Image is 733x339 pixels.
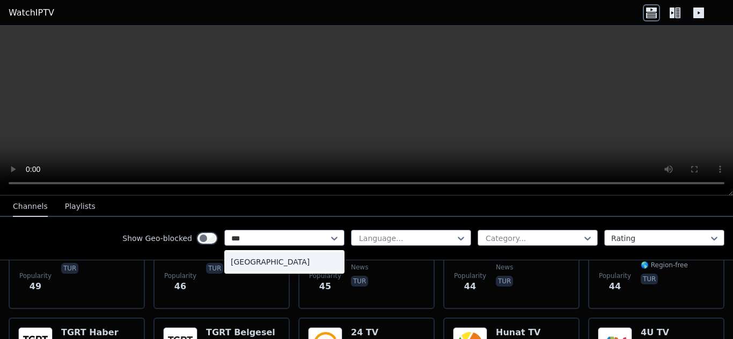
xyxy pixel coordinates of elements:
[13,197,48,217] button: Channels
[464,280,476,293] span: 44
[122,233,192,244] label: Show Geo-blocked
[309,272,341,280] span: Popularity
[61,263,78,274] p: tur
[641,261,688,269] span: 🌎 Region-free
[9,6,54,19] a: WatchIPTV
[319,280,331,293] span: 45
[206,327,275,338] h6: TGRT Belgesel
[496,263,513,272] span: news
[61,327,119,338] h6: TGRT Haber
[174,280,186,293] span: 46
[351,276,368,287] p: tur
[599,272,631,280] span: Popularity
[224,252,344,272] div: [GEOGRAPHIC_DATA]
[351,263,368,272] span: news
[641,327,688,338] h6: 4U TV
[496,327,543,338] h6: Hunat TV
[496,276,513,287] p: tur
[30,280,41,293] span: 49
[454,272,486,280] span: Popularity
[351,327,398,338] h6: 24 TV
[65,197,96,217] button: Playlists
[19,272,52,280] span: Popularity
[609,280,621,293] span: 44
[206,263,223,274] p: tur
[641,274,658,284] p: tur
[164,272,196,280] span: Popularity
